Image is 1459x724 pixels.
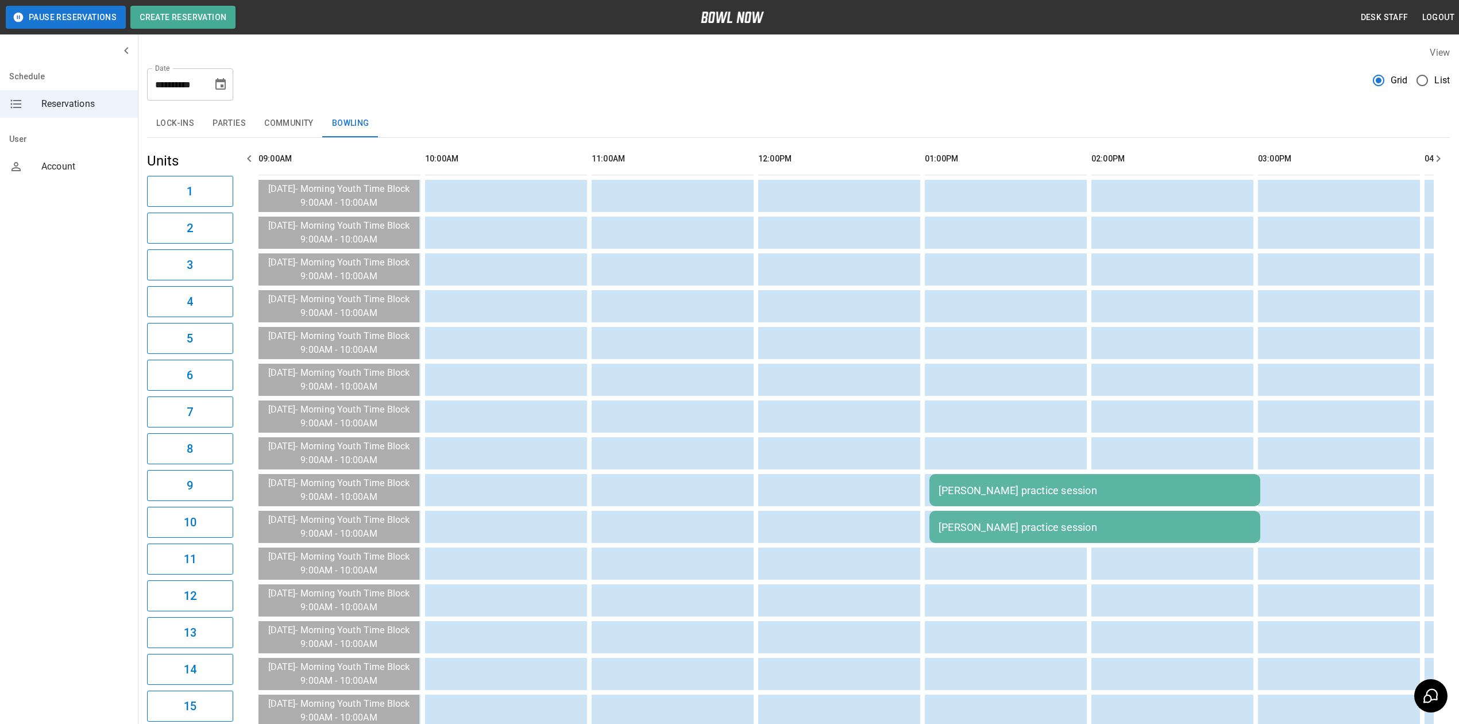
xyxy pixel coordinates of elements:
button: 2 [147,213,233,244]
button: 3 [147,249,233,280]
h6: 15 [184,697,196,715]
h6: 11 [184,550,196,568]
button: Bowling [323,110,379,137]
h5: Units [147,152,233,170]
button: Pause Reservations [6,6,126,29]
button: 13 [147,617,233,648]
button: Desk Staff [1356,7,1413,28]
button: 5 [147,323,233,354]
button: 15 [147,691,233,722]
h6: 6 [187,366,193,384]
div: [PERSON_NAME] practice session [939,521,1251,533]
h6: 14 [184,660,196,679]
h6: 5 [187,329,193,348]
h6: 7 [187,403,193,421]
button: 1 [147,176,233,207]
h6: 3 [187,256,193,274]
button: Lock-ins [147,110,203,137]
button: 11 [147,544,233,575]
div: [PERSON_NAME] practice session [939,484,1251,496]
label: View [1430,47,1450,58]
button: 6 [147,360,233,391]
button: Create Reservation [130,6,236,29]
span: Grid [1391,74,1408,87]
th: 10:00AM [425,143,587,175]
button: 4 [147,286,233,317]
th: 09:00AM [258,143,420,175]
div: inventory tabs [147,110,1450,137]
span: Account [41,160,129,174]
button: 9 [147,470,233,501]
h6: 9 [187,476,193,495]
h6: 13 [184,623,196,642]
th: 11:00AM [592,143,754,175]
h6: 10 [184,513,196,532]
h6: 2 [187,219,193,237]
button: Community [255,110,323,137]
th: 12:00PM [758,143,920,175]
button: 10 [147,507,233,538]
button: 14 [147,654,233,685]
span: List [1434,74,1450,87]
h6: 12 [184,587,196,605]
img: logo [701,11,764,23]
button: Logout [1418,7,1459,28]
button: Choose date, selected date is Aug 23, 2025 [209,73,232,96]
h6: 8 [187,440,193,458]
button: Parties [203,110,255,137]
span: Reservations [41,97,129,111]
button: 12 [147,580,233,611]
button: 7 [147,396,233,428]
button: 8 [147,433,233,464]
h6: 1 [187,182,193,201]
h6: 4 [187,292,193,311]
